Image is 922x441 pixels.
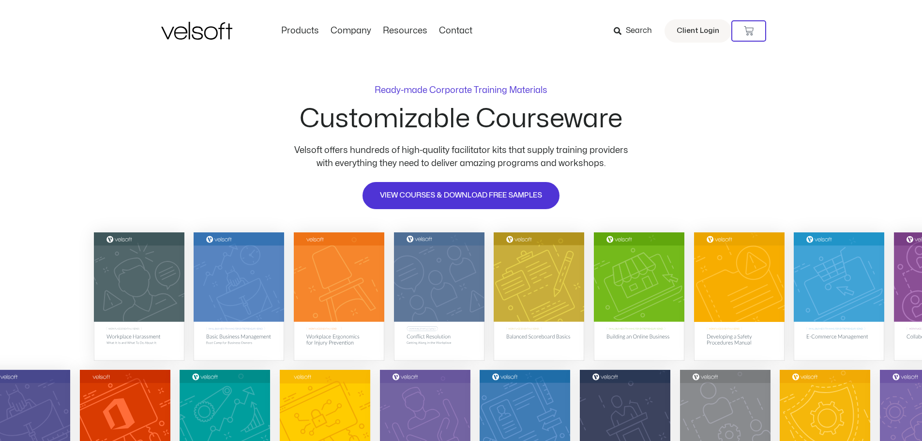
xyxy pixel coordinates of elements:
[665,19,731,43] a: Client Login
[300,106,622,132] h2: Customizable Courseware
[287,144,635,170] p: Velsoft offers hundreds of high-quality facilitator kits that supply training providers with ever...
[375,86,547,95] p: Ready-made Corporate Training Materials
[325,26,377,36] a: CompanyMenu Toggle
[161,22,232,40] img: Velsoft Training Materials
[677,25,719,37] span: Client Login
[380,190,542,201] span: VIEW COURSES & DOWNLOAD FREE SAMPLES
[362,181,560,210] a: VIEW COURSES & DOWNLOAD FREE SAMPLES
[377,26,433,36] a: ResourcesMenu Toggle
[433,26,478,36] a: ContactMenu Toggle
[275,26,478,36] nav: Menu
[275,26,325,36] a: ProductsMenu Toggle
[626,25,652,37] span: Search
[614,23,659,39] a: Search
